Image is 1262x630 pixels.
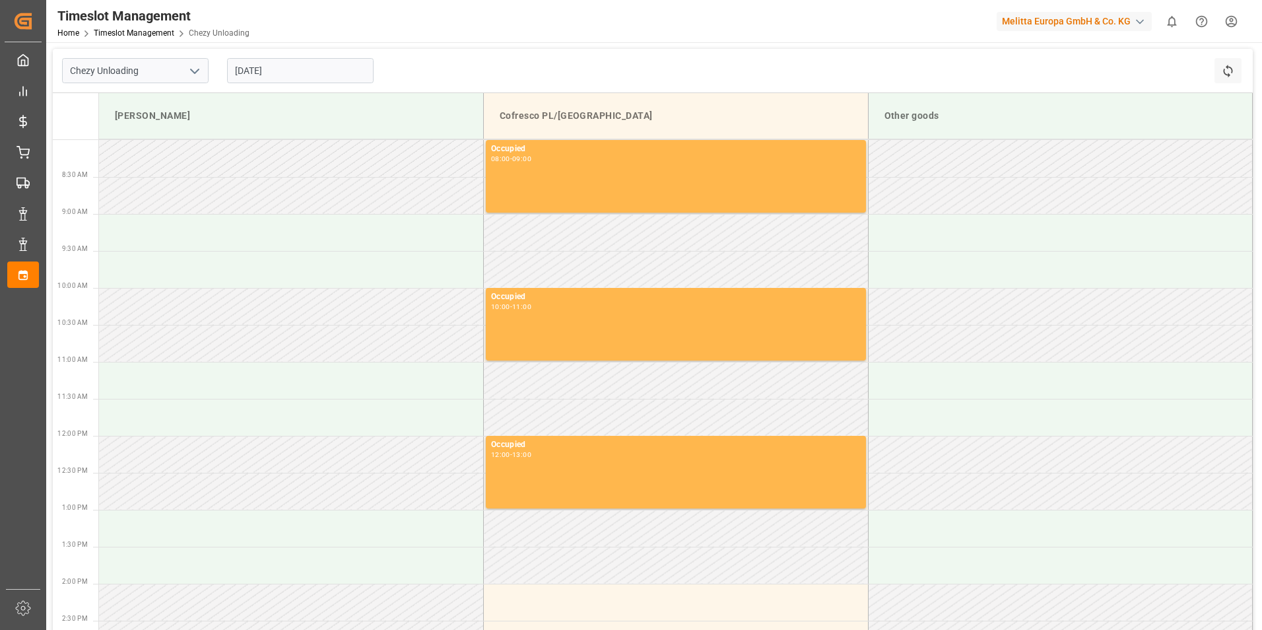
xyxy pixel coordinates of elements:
[512,304,531,310] div: 11:00
[62,541,88,548] span: 1:30 PM
[62,245,88,252] span: 9:30 AM
[491,156,510,162] div: 08:00
[57,467,88,474] span: 12:30 PM
[57,28,79,38] a: Home
[512,156,531,162] div: 09:00
[491,452,510,458] div: 12:00
[512,452,531,458] div: 13:00
[62,615,88,622] span: 2:30 PM
[94,28,174,38] a: Timeslot Management
[510,304,512,310] div: -
[110,104,473,128] div: [PERSON_NAME]
[227,58,374,83] input: DD.MM.YYYY
[491,438,861,452] div: Occupied
[879,104,1242,128] div: Other goods
[491,143,861,156] div: Occupied
[57,282,88,289] span: 10:00 AM
[57,319,88,326] span: 10:30 AM
[491,304,510,310] div: 10:00
[494,104,857,128] div: Cofresco PL/[GEOGRAPHIC_DATA]
[62,208,88,215] span: 9:00 AM
[62,58,209,83] input: Type to search/select
[1157,7,1187,36] button: show 0 new notifications
[57,393,88,400] span: 11:30 AM
[1187,7,1216,36] button: Help Center
[510,156,512,162] div: -
[997,9,1157,34] button: Melitta Europa GmbH & Co. KG
[62,171,88,178] span: 8:30 AM
[997,12,1152,31] div: Melitta Europa GmbH & Co. KG
[62,578,88,585] span: 2:00 PM
[57,430,88,437] span: 12:00 PM
[57,6,249,26] div: Timeslot Management
[62,504,88,511] span: 1:00 PM
[491,291,861,304] div: Occupied
[57,356,88,363] span: 11:00 AM
[184,61,204,81] button: open menu
[510,452,512,458] div: -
